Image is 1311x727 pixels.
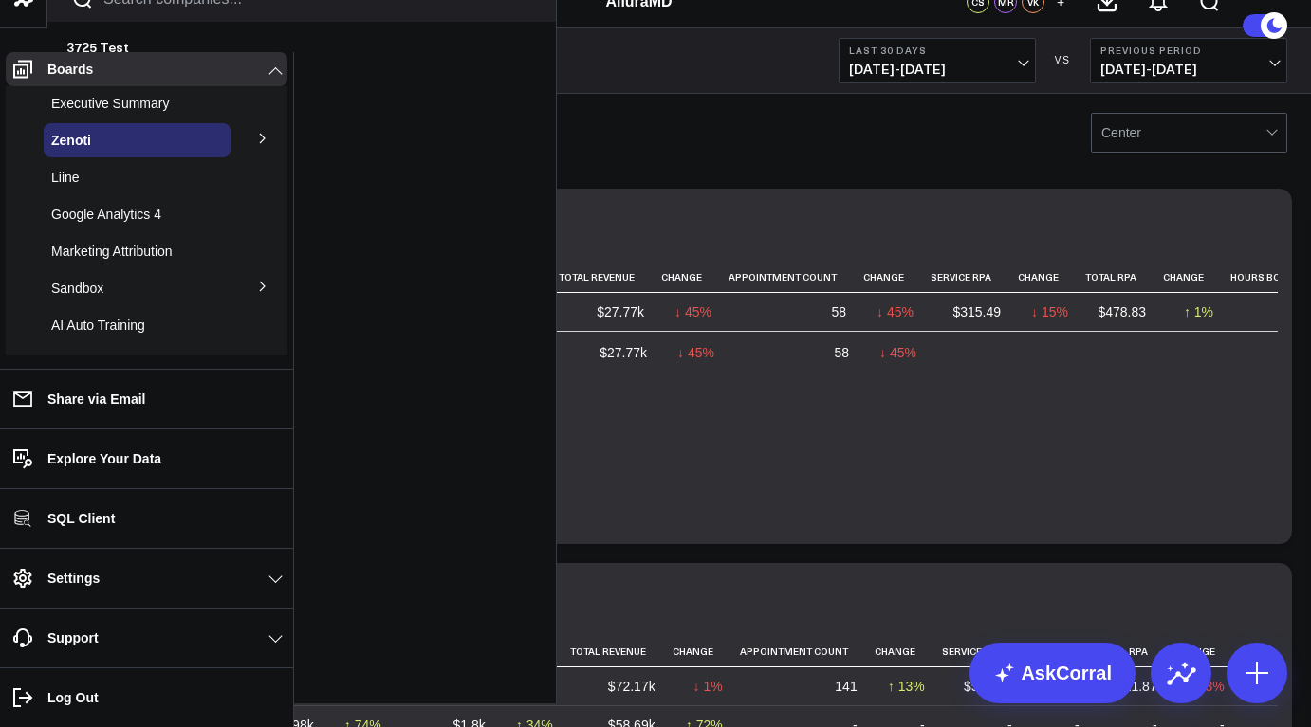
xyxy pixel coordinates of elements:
[47,329,556,380] a: Alternova
[47,482,556,534] a: AMP - 22 Spa MD
[831,302,846,321] div: 58
[740,613,875,667] th: Appointment Count
[51,318,145,333] a: AI Auto Training
[863,239,931,293] th: Change
[47,690,99,705] p: Log Out
[729,239,863,293] th: Appointment Count
[47,585,556,636] a: AMP - Ageless
[51,133,91,148] span: Zenoti
[51,281,103,296] a: Sandbox
[1163,239,1230,293] th: Change
[1031,302,1068,321] div: ↓ 15%
[661,239,729,293] th: Change
[1029,613,1097,667] th: Change
[931,239,1018,293] th: Service Rpa
[1045,55,1080,66] div: VS
[6,501,287,536] a: SQL Client
[1085,239,1163,293] th: Total Rpa
[879,343,916,362] div: ↓ 45%
[47,227,556,278] a: Agriculture & Farming Demo
[570,613,673,667] th: Total Revenue
[47,534,556,585] a: AMP - Aesthetic Clinique
[47,451,161,466] p: Explore Your Data
[47,124,556,175] a: Accenture
[597,302,644,321] div: $27.77k
[47,22,556,73] a: 3725 Test
[51,244,173,259] a: Marketing Attribution
[1100,45,1277,56] b: Previous Period
[6,681,287,715] a: Log Out
[47,380,556,431] a: Amgen Beta
[964,677,1012,696] div: $500.29
[47,175,556,227] a: Activant Capital
[47,630,99,645] p: Support
[849,62,1025,77] span: [DATE] - [DATE]
[600,343,647,362] div: $27.77k
[673,613,740,667] th: Change
[1174,613,1242,667] th: Change
[559,239,661,293] th: Total Revenue
[47,431,556,482] a: AMP
[835,677,857,696] div: 141
[1098,302,1146,321] div: $478.83
[839,38,1036,83] button: Last 30 Days[DATE]-[DATE]
[942,613,1029,667] th: Service Rpa
[674,302,711,321] div: ↓ 45%
[1184,302,1213,321] div: ↑ 1%
[51,96,169,111] a: Executive Summary
[47,391,146,407] p: Share via Email
[888,677,925,696] div: ↑ 13%
[47,636,556,687] a: AMP - Back to 30
[969,643,1136,703] a: AskCorral
[47,571,100,586] p: Settings
[47,73,556,124] a: 829 Studios
[952,302,1001,321] div: $315.49
[44,345,146,387] button: Add Board
[47,62,93,77] p: Boards
[693,677,723,696] div: ↓ 1%
[1100,62,1277,77] span: [DATE] - [DATE]
[47,511,115,526] p: SQL Client
[1090,38,1287,83] button: Previous Period[DATE]-[DATE]
[834,343,849,362] div: 58
[51,207,161,222] a: Google Analytics 4
[608,677,655,696] div: $72.17k
[849,45,1025,56] b: Last 30 Days
[51,170,80,185] a: Liine
[1018,239,1085,293] th: Change
[877,302,914,321] div: ↓ 45%
[875,613,942,667] th: Change
[47,278,556,329] a: AlluraMD
[1097,613,1174,667] th: Total Rpa
[677,343,714,362] div: ↓ 45%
